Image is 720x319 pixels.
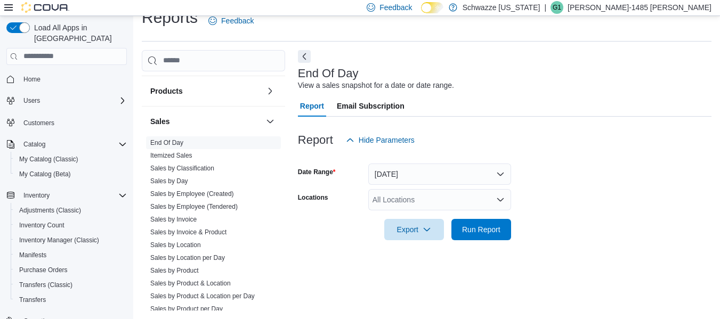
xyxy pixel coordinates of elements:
[11,248,131,263] button: Manifests
[30,22,127,44] span: Load All Apps in [GEOGRAPHIC_DATA]
[142,7,198,28] h1: Reports
[264,85,277,97] button: Products
[298,50,311,63] button: Next
[551,1,563,14] div: Gabriel-1485 Montoya
[359,135,415,145] span: Hide Parameters
[23,191,50,200] span: Inventory
[496,195,505,204] button: Open list of options
[11,233,131,248] button: Inventory Manager (Classic)
[150,241,201,249] a: Sales by Location
[342,129,419,151] button: Hide Parameters
[568,1,711,14] p: [PERSON_NAME]-1485 [PERSON_NAME]
[150,215,197,224] span: Sales by Invoice
[19,155,78,163] span: My Catalog (Classic)
[19,189,54,202] button: Inventory
[150,190,234,198] a: Sales by Employee (Created)
[379,2,412,13] span: Feedback
[19,138,127,151] span: Catalog
[15,219,127,232] span: Inventory Count
[19,189,127,202] span: Inventory
[150,203,238,210] a: Sales by Employee (Tendered)
[23,96,40,105] span: Users
[15,249,51,261] a: Manifests
[2,137,131,152] button: Catalog
[150,116,262,127] button: Sales
[23,75,41,84] span: Home
[544,1,546,14] p: |
[19,281,72,289] span: Transfers (Classic)
[264,115,277,128] button: Sales
[298,80,454,91] div: View a sales snapshot for a date or date range.
[23,140,45,149] span: Catalog
[19,116,127,129] span: Customers
[150,228,226,236] span: Sales by Invoice & Product
[15,264,72,276] a: Purchase Orders
[11,263,131,277] button: Purchase Orders
[150,86,183,96] h3: Products
[15,153,83,166] a: My Catalog (Classic)
[15,293,127,306] span: Transfers
[21,2,69,13] img: Cova
[15,249,127,261] span: Manifests
[11,203,131,218] button: Adjustments (Classic)
[19,206,81,215] span: Adjustments (Classic)
[337,95,405,117] span: Email Subscription
[150,116,170,127] h3: Sales
[150,253,225,262] span: Sales by Location per Day
[300,95,324,117] span: Report
[2,188,131,203] button: Inventory
[15,279,77,291] a: Transfers (Classic)
[150,280,231,287] a: Sales by Product & Location
[368,163,511,185] button: [DATE]
[451,219,511,240] button: Run Report
[384,219,444,240] button: Export
[19,221,64,230] span: Inventory Count
[2,93,131,108] button: Users
[150,164,214,173] span: Sales by Classification
[15,279,127,291] span: Transfers (Classic)
[150,228,226,236] a: Sales by Invoice & Product
[15,168,127,181] span: My Catalog (Beta)
[421,2,443,13] input: Dark Mode
[553,1,561,14] span: G1
[150,305,223,313] span: Sales by Product per Day
[11,218,131,233] button: Inventory Count
[19,266,68,274] span: Purchase Orders
[391,219,438,240] span: Export
[19,94,127,107] span: Users
[11,152,131,167] button: My Catalog (Classic)
[298,134,333,146] h3: Report
[150,292,255,300] a: Sales by Product & Location per Day
[19,117,59,129] a: Customers
[221,15,254,26] span: Feedback
[11,292,131,307] button: Transfers
[298,67,359,80] h3: End Of Day
[150,177,188,185] span: Sales by Day
[150,86,262,96] button: Products
[298,193,328,202] label: Locations
[150,279,231,288] span: Sales by Product & Location
[15,204,85,217] a: Adjustments (Classic)
[19,296,46,304] span: Transfers
[2,114,131,130] button: Customers
[150,267,199,274] a: Sales by Product
[421,13,422,14] span: Dark Mode
[150,151,192,160] span: Itemized Sales
[19,72,127,86] span: Home
[15,234,127,247] span: Inventory Manager (Classic)
[15,168,75,181] a: My Catalog (Beta)
[462,224,500,235] span: Run Report
[204,10,258,31] a: Feedback
[19,94,44,107] button: Users
[2,71,131,87] button: Home
[19,138,50,151] button: Catalog
[298,168,336,176] label: Date Range
[150,216,197,223] a: Sales by Invoice
[15,204,127,217] span: Adjustments (Classic)
[150,139,183,146] a: End Of Day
